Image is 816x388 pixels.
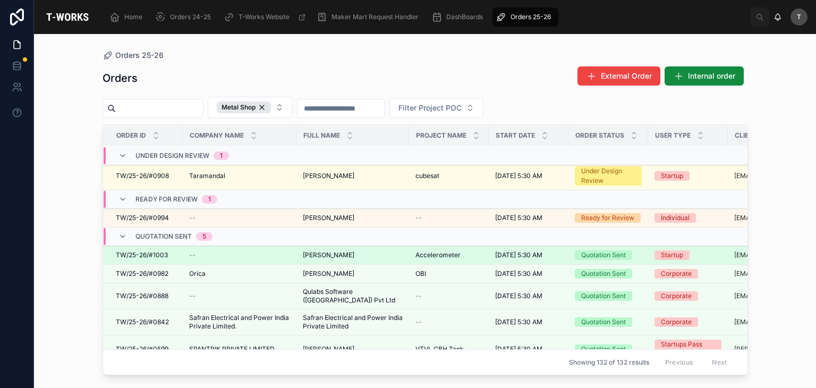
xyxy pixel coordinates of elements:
[116,269,176,278] a: TW/25-26/#0982
[303,172,354,180] span: [PERSON_NAME]
[581,250,626,260] div: Quotation Sent
[661,213,690,223] div: Individual
[220,151,223,160] div: 1
[661,269,692,279] div: Corporate
[189,269,206,278] span: Orica
[654,171,721,181] a: Startup
[415,214,482,222] a: --
[303,288,403,305] a: Qulabs Software ([GEOGRAPHIC_DATA]) Pvt Ltd
[415,345,482,353] a: VTVL CBH Tank
[303,314,403,331] a: Safran Electrical and Power India Private Limited
[116,318,176,326] a: TW/25-26/#0842
[575,269,642,279] a: Quotation Sent
[217,102,271,113] button: Unselect METAL_SHOP
[495,172,542,180] span: [DATE] 5:30 AM
[189,269,290,278] a: Orica
[495,269,542,278] span: [DATE] 5:30 AM
[303,345,354,353] span: [PERSON_NAME]
[415,345,464,353] span: VTVL CBH Tank
[661,250,683,260] div: Startup
[495,292,542,300] span: [DATE] 5:30 AM
[581,317,626,327] div: Quotation Sent
[415,251,482,259] a: Accelerometer
[116,318,169,326] span: TW/25-26/#0842
[416,131,466,140] span: Project Name
[654,340,721,359] a: Startups Pass holder
[331,13,419,21] span: Maker Mart Request Handler
[495,269,562,278] a: [DATE] 5:30 AM
[42,9,92,26] img: App logo
[303,269,403,278] a: [PERSON_NAME]
[797,13,801,21] span: T
[661,317,692,327] div: Corporate
[135,151,209,160] span: Under Design Review
[116,251,176,259] a: TW/25-26/#1003
[511,13,551,21] span: Orders 25-26
[495,345,562,353] a: [DATE] 5:30 AM
[415,292,422,300] span: --
[428,7,490,27] a: DashBoards
[303,172,403,180] a: [PERSON_NAME]
[495,214,562,222] a: [DATE] 5:30 AM
[575,291,642,301] a: Quotation Sent
[116,172,169,180] span: TW/25-26/#0908
[654,291,721,301] a: Corporate
[116,172,176,180] a: TW/25-26/#0908
[135,232,192,241] span: Quotation Sent
[495,214,542,222] span: [DATE] 5:30 AM
[189,251,290,259] a: --
[189,214,195,222] span: --
[415,318,422,326] span: --
[189,292,290,300] a: --
[575,131,624,140] span: Order Status
[239,13,290,21] span: T-Works Website
[303,131,340,140] span: Full Name
[116,269,168,278] span: TW/25-26/#0982
[303,251,403,259] a: [PERSON_NAME]
[495,318,542,326] span: [DATE] 5:30 AM
[189,172,225,180] span: Taramandal
[601,71,652,81] span: External Order
[575,344,642,354] a: Quotation Sent
[575,213,642,223] a: Ready for Review
[389,98,483,118] button: Select Button
[303,251,354,259] span: [PERSON_NAME]
[124,13,142,21] span: Home
[495,251,562,259] a: [DATE] 5:30 AM
[661,291,692,301] div: Corporate
[313,7,426,27] a: Maker Mart Request Handler
[577,66,660,86] button: External Order
[135,195,198,204] span: Ready for Review
[189,172,290,180] a: Taramandal
[661,340,715,359] div: Startups Pass holder
[654,213,721,223] a: Individual
[189,345,275,353] span: SPANTRIK PRIVATE LIMITED
[116,214,169,222] span: TW/25-26/#0994
[189,251,195,259] span: --
[581,166,635,185] div: Under Design Review
[170,13,211,21] span: Orders 24-25
[415,172,439,180] span: cubesat
[116,345,176,353] a: TW/25-26/#0599
[303,214,403,222] a: [PERSON_NAME]
[116,251,168,259] span: TW/25-26/#1003
[217,102,271,113] div: Metal Shop
[152,7,218,27] a: Orders 24-25
[189,314,290,331] a: Safran Electrical and Power India Private Limited.
[495,345,542,353] span: [DATE] 5:30 AM
[581,269,626,279] div: Quotation Sent
[495,251,542,259] span: [DATE] 5:30 AM
[415,251,461,259] span: Accelerometer
[415,269,426,278] span: OBI
[654,269,721,279] a: Corporate
[115,50,164,61] span: Orders 25-26
[116,292,168,300] span: TW/25-26/#0888
[398,103,462,113] span: Filter Project POC
[189,292,195,300] span: --
[688,71,735,81] span: Internal order
[303,269,354,278] span: [PERSON_NAME]
[415,318,482,326] a: --
[496,131,535,140] span: Start Date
